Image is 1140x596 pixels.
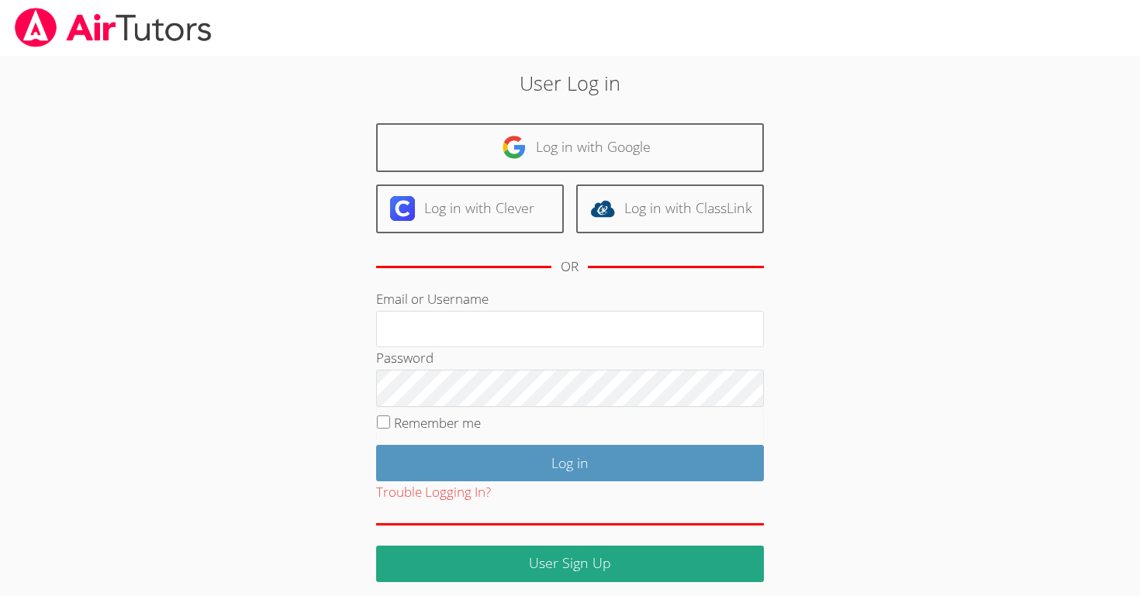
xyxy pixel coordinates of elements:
[376,349,434,367] label: Password
[376,445,764,481] input: Log in
[376,123,764,172] a: Log in with Google
[502,135,527,160] img: google-logo-50288ca7cdecda66e5e0955fdab243c47b7ad437acaf1139b6f446037453330a.svg
[376,546,764,582] a: User Sign Up
[576,184,764,233] a: Log in with ClassLink
[590,196,615,221] img: classlink-logo-d6bb404cc1216ec64c9a2012d9dc4662098be43eaf13dc465df04b49fa7ab582.svg
[13,8,213,47] img: airtutors_banner-c4298cdbf04f3fff15de1276eac7730deb9818008684d7c2e4769d2f7ddbe033.png
[390,196,415,221] img: clever-logo-6eab21bc6e7a338710f1a6ff85c0baf02591cd810cc4098c63d3a4b26e2feb20.svg
[376,290,489,308] label: Email or Username
[376,184,564,233] a: Log in with Clever
[376,481,491,504] button: Trouble Logging In?
[262,68,878,98] h2: User Log in
[561,256,579,278] div: OR
[394,414,481,432] label: Remember me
